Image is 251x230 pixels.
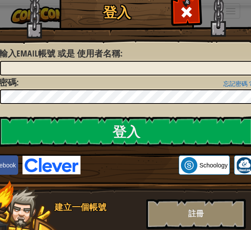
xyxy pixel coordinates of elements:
[55,201,141,214] div: 建立一個帳號
[80,156,179,175] iframe: 「使用 Google 帳戶登入」按鈕
[200,161,228,170] span: Schoology
[61,5,172,20] h1: 登入
[181,157,197,173] img: schoology.png
[146,199,246,229] div: 註冊
[23,156,80,174] img: clever-logo-blue.png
